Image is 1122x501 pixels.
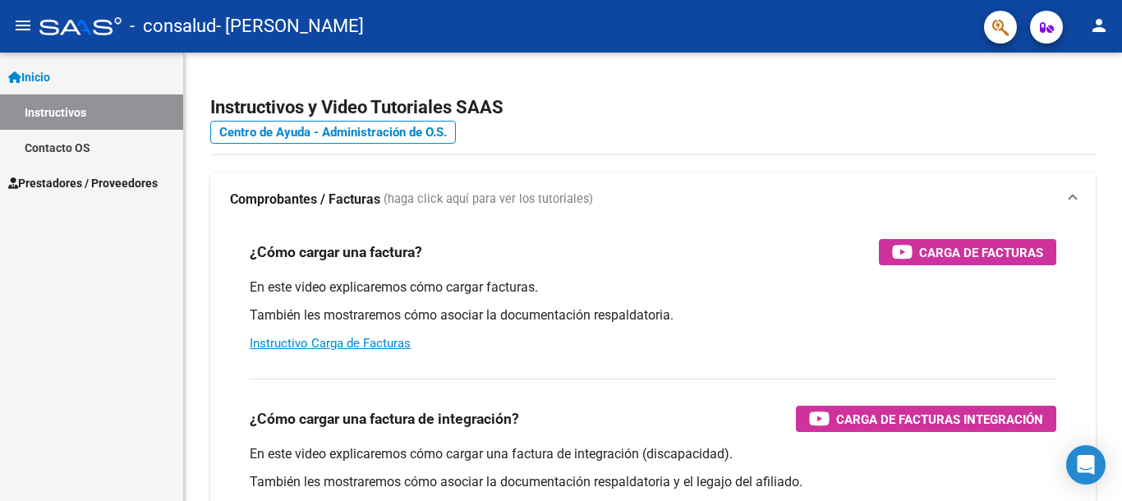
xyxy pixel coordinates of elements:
h2: Instructivos y Video Tutoriales SAAS [210,92,1096,123]
button: Carga de Facturas Integración [796,406,1056,432]
span: - consalud [130,8,216,44]
mat-icon: menu [13,16,33,35]
span: Inicio [8,68,50,86]
mat-expansion-panel-header: Comprobantes / Facturas (haga click aquí para ver los tutoriales) [210,173,1096,226]
h3: ¿Cómo cargar una factura de integración? [250,407,519,430]
span: (haga click aquí para ver los tutoriales) [384,191,593,209]
button: Carga de Facturas [879,239,1056,265]
span: Carga de Facturas [919,242,1043,263]
span: Prestadores / Proveedores [8,174,158,192]
strong: Comprobantes / Facturas [230,191,380,209]
p: En este video explicaremos cómo cargar facturas. [250,278,1056,296]
p: También les mostraremos cómo asociar la documentación respaldatoria. [250,306,1056,324]
h3: ¿Cómo cargar una factura? [250,241,422,264]
p: En este video explicaremos cómo cargar una factura de integración (discapacidad). [250,445,1056,463]
a: Instructivo Carga de Facturas [250,336,411,351]
a: Centro de Ayuda - Administración de O.S. [210,121,456,144]
div: Open Intercom Messenger [1066,445,1106,485]
span: Carga de Facturas Integración [836,409,1043,430]
mat-icon: person [1089,16,1109,35]
p: También les mostraremos cómo asociar la documentación respaldatoria y el legajo del afiliado. [250,473,1056,491]
span: - [PERSON_NAME] [216,8,364,44]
